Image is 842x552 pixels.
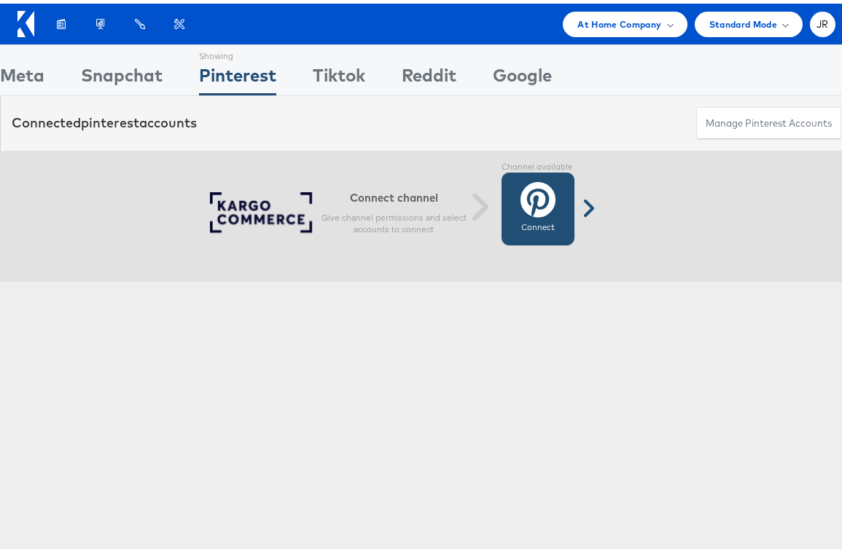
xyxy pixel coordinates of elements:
[577,13,661,28] span: At Home Company
[502,158,574,170] label: Channel available
[402,59,456,92] div: Reddit
[696,103,841,136] button: Manage Pinterest Accounts
[502,169,574,242] a: Connect
[199,59,276,92] div: Pinterest
[521,218,555,230] label: Connect
[313,59,365,92] div: Tiktok
[199,42,276,59] div: Showing
[709,13,777,28] span: Standard Mode
[321,208,467,232] p: Give channel permissions and select accounts to connect
[12,110,197,129] div: Connected accounts
[816,16,829,25] span: JR
[81,111,139,127] span: pinterest
[81,59,163,92] div: Snapchat
[321,187,467,201] h6: Connect channel
[493,59,552,92] div: Google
